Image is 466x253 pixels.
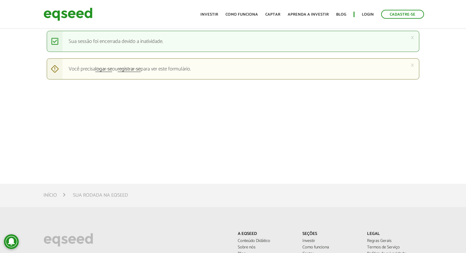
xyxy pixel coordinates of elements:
[95,66,112,72] a: logar-se
[47,31,419,52] div: Sua sessão foi encerrada devido a inatividade.
[118,66,141,72] a: registrar-se
[44,6,93,22] img: EqSeed
[302,245,358,250] a: Como funciona
[73,191,128,199] li: Sua rodada na EqSeed
[367,239,422,243] a: Regras Gerais
[200,13,218,17] a: Investir
[44,232,93,248] img: EqSeed Logo
[367,245,422,250] a: Termos de Serviço
[265,13,280,17] a: Captar
[411,34,414,41] a: ×
[288,13,329,17] a: Aprenda a investir
[336,13,346,17] a: Blog
[302,232,358,237] p: Seções
[302,239,358,243] a: Investir
[362,13,374,17] a: Login
[411,62,414,68] a: ×
[47,58,419,80] div: Você precisa ou para ver este formulário.
[238,239,293,243] a: Conteúdo Didático
[367,232,422,237] p: Legal
[238,232,293,237] p: A EqSeed
[238,245,293,250] a: Sobre nós
[381,10,424,19] a: Cadastre-se
[225,13,258,17] a: Como funciona
[44,193,57,198] a: Início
